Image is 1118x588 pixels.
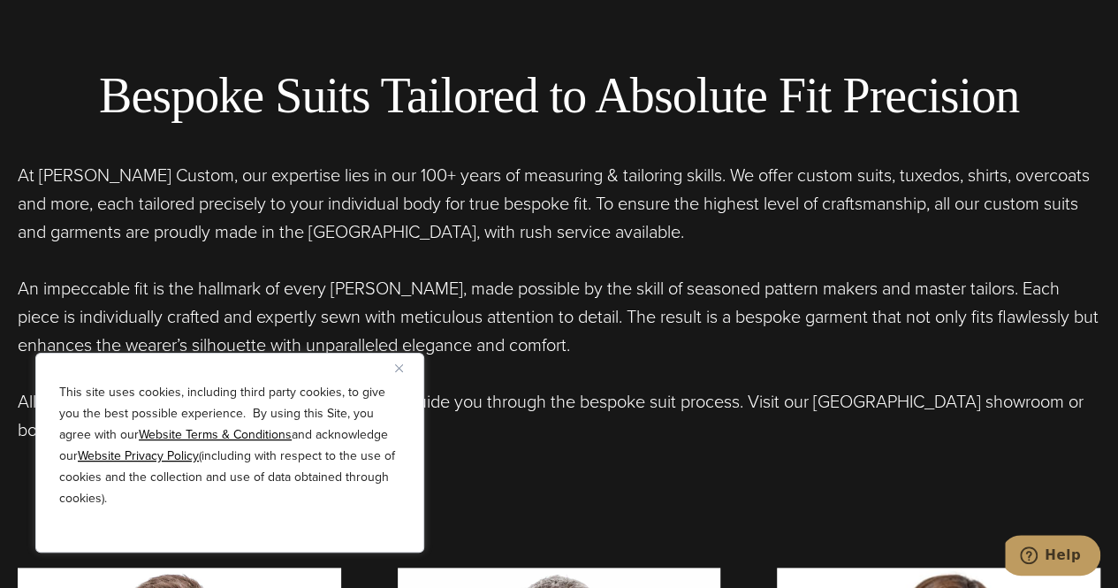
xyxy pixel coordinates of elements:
p: An impeccable fit is the hallmark of every [PERSON_NAME], made possible by the skill of seasoned ... [18,274,1100,359]
a: Website Terms & Conditions [139,425,292,444]
iframe: Opens a widget where you can chat to one of our agents [1005,535,1100,579]
p: At [PERSON_NAME] Custom, our expertise lies in our 100+ years of measuring & tailoring skills. We... [18,161,1100,246]
h2: Bespoke Suits Tailored to Absolute Fit Precision [18,66,1100,126]
p: Allow our five generations of tailoring experience to guide you through the bespoke suit process.... [18,387,1100,444]
a: Website Privacy Policy [78,447,199,465]
p: This site uses cookies, including third party cookies, to give you the best possible experience. ... [59,382,400,509]
button: Close [395,357,416,378]
img: Close [395,364,403,372]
